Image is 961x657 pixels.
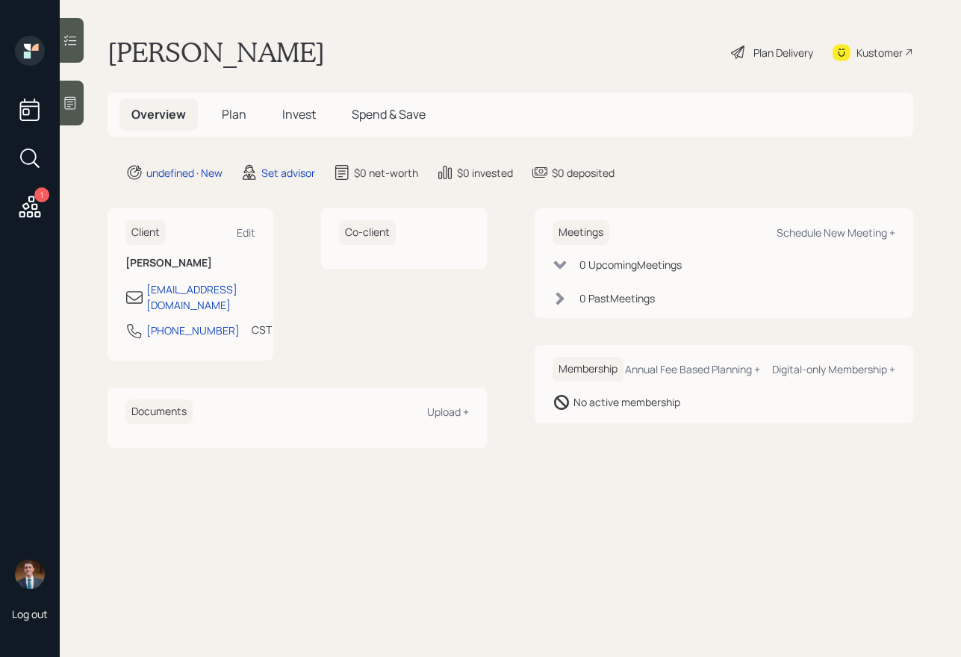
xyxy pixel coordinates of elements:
span: Overview [131,106,186,122]
img: hunter_neumayer.jpg [15,559,45,589]
h6: Membership [553,357,623,382]
div: $0 invested [457,165,513,181]
h6: Co-client [339,220,396,245]
h1: [PERSON_NAME] [108,36,325,69]
div: Annual Fee Based Planning + [625,362,760,376]
div: Schedule New Meeting + [777,225,895,240]
span: Invest [282,106,316,122]
div: Log out [12,607,48,621]
div: $0 net-worth [354,165,418,181]
div: undefined · New [146,165,223,181]
div: Upload + [427,405,469,419]
div: 0 Upcoming Meeting s [579,257,682,273]
div: Edit [237,225,255,240]
span: Plan [222,106,246,122]
h6: [PERSON_NAME] [125,257,255,270]
div: 1 [34,187,49,202]
div: No active membership [573,394,680,410]
span: Spend & Save [352,106,426,122]
h6: Client [125,220,166,245]
h6: Documents [125,399,193,424]
div: Kustomer [856,45,903,60]
div: Set advisor [261,165,315,181]
div: [PHONE_NUMBER] [146,323,240,338]
div: Plan Delivery [753,45,813,60]
div: 0 Past Meeting s [579,290,655,306]
div: $0 deposited [552,165,615,181]
div: CST [252,322,272,337]
div: [EMAIL_ADDRESS][DOMAIN_NAME] [146,281,255,313]
h6: Meetings [553,220,609,245]
div: Digital-only Membership + [772,362,895,376]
